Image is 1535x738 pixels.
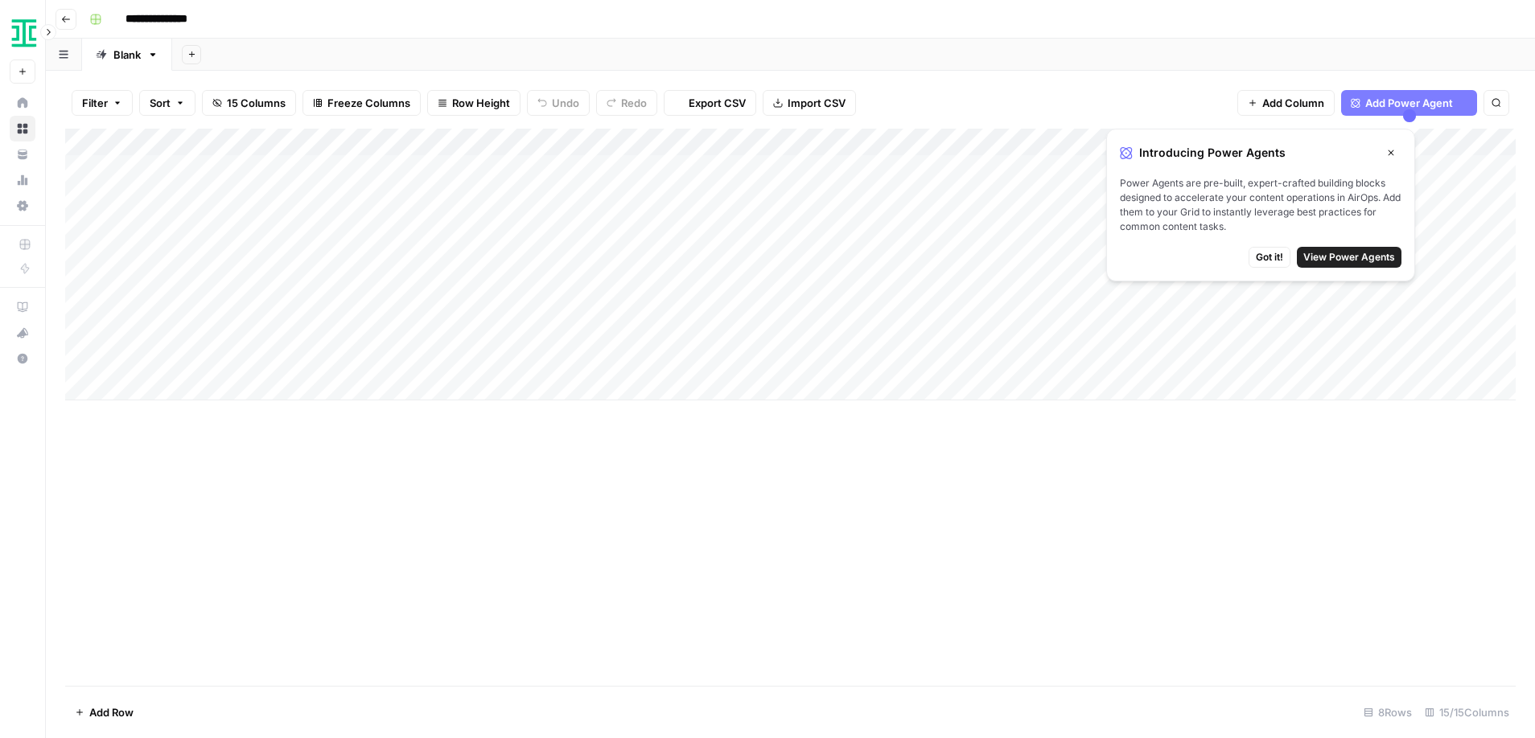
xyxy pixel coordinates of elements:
button: Filter [72,90,133,116]
button: Add Column [1237,90,1335,116]
span: Power Agents are pre-built, expert-crafted building blocks designed to accelerate your content op... [1120,176,1401,234]
button: Export CSV [664,90,756,116]
button: View Power Agents [1297,247,1401,268]
a: Settings [10,193,35,219]
button: Got it! [1249,247,1290,268]
button: Import CSV [763,90,856,116]
button: Redo [596,90,657,116]
a: Your Data [10,141,35,167]
span: Got it! [1256,250,1283,264]
div: 15/15 Columns [1418,699,1516,725]
span: Add Row [89,704,134,720]
span: Add Column [1262,95,1324,111]
div: Introducing Power Agents [1120,142,1401,163]
button: Freeze Columns [302,90,421,116]
button: Undo [527,90,590,116]
button: Add Power Agent [1341,90,1477,116]
span: Export CSV [689,95,746,111]
span: Undo [552,95,579,111]
div: Blank [113,47,141,63]
span: Sort [150,95,171,111]
button: Help + Support [10,346,35,371]
button: Workspace: Ironclad [10,13,35,53]
span: Redo [621,95,647,111]
a: Home [10,90,35,116]
span: Freeze Columns [327,95,410,111]
span: Add Power Agent [1365,95,1453,111]
a: Browse [10,116,35,141]
button: Row Height [427,90,521,116]
a: Blank [82,39,172,71]
a: Usage [10,167,35,193]
button: What's new? [10,320,35,346]
button: 15 Columns [202,90,296,116]
a: AirOps Academy [10,294,35,320]
span: Row Height [452,95,510,111]
span: View Power Agents [1303,250,1395,264]
span: Filter [82,95,108,111]
img: Ironclad Logo [10,18,39,47]
div: What's new? [10,321,35,345]
span: Import CSV [788,95,846,111]
span: 15 Columns [227,95,286,111]
button: Sort [139,90,195,116]
button: Add Row [65,699,143,725]
div: 8 Rows [1357,699,1418,725]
